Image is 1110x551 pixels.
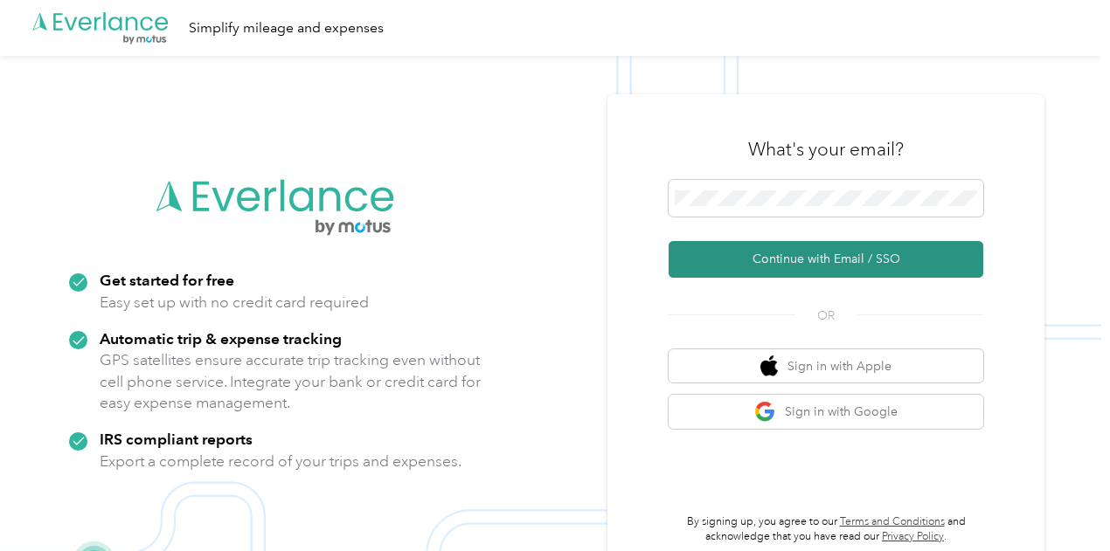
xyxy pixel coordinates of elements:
[189,17,384,39] div: Simplify mileage and expenses
[795,306,857,325] span: OR
[100,451,461,472] p: Export a complete record of your trips and expenses.
[840,515,945,528] a: Terms and Conditions
[100,292,369,313] p: Easy set up with no credit card required
[760,355,778,377] img: apple logo
[669,395,983,429] button: google logoSign in with Google
[754,401,776,423] img: google logo
[100,349,482,414] p: GPS satellites ensure accurate trip tracking even without cell phone service. Integrate your bank...
[1012,453,1110,551] iframe: Everlance-gr Chat Button Frame
[100,430,253,448] strong: IRS compliant reports
[100,329,342,348] strong: Automatic trip & expense tracking
[669,514,983,545] p: By signing up, you agree to our and acknowledge that you have read our .
[882,530,944,543] a: Privacy Policy
[748,137,904,162] h3: What's your email?
[669,241,983,278] button: Continue with Email / SSO
[100,271,234,289] strong: Get started for free
[669,349,983,383] button: apple logoSign in with Apple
